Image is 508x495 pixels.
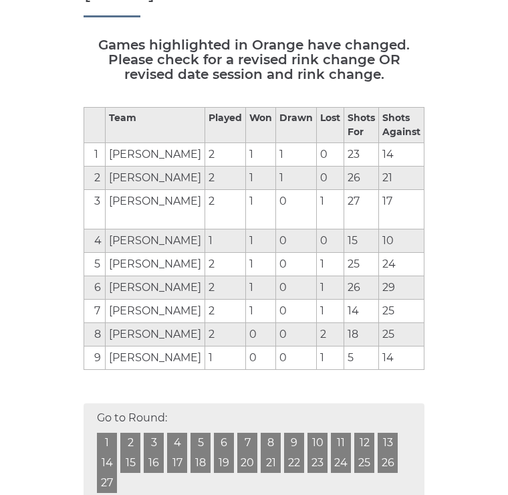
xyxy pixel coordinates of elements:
[317,107,344,142] th: Lost
[144,453,164,473] a: 16
[144,433,164,453] a: 3
[97,473,117,493] a: 27
[246,299,276,322] td: 1
[246,229,276,252] td: 1
[120,433,140,453] a: 2
[97,453,117,473] a: 14
[317,229,344,252] td: 0
[246,322,276,346] td: 0
[317,252,344,276] td: 1
[379,299,424,322] td: 25
[424,322,463,346] td: 0
[84,189,106,229] td: 3
[344,229,379,252] td: 15
[424,229,463,252] td: 2
[246,252,276,276] td: 1
[261,453,281,473] a: 21
[276,252,317,276] td: 0
[106,229,205,252] td: [PERSON_NAME]
[276,322,317,346] td: 0
[344,322,379,346] td: 18
[276,346,317,369] td: 0
[424,276,463,299] td: 2
[379,166,424,189] td: 21
[424,107,463,142] th: Points
[106,299,205,322] td: [PERSON_NAME]
[424,346,463,369] td: 0
[331,453,351,473] a: 24
[120,453,140,473] a: 15
[246,166,276,189] td: 1
[424,142,463,166] td: 3
[344,276,379,299] td: 26
[205,252,246,276] td: 2
[424,299,463,322] td: 2
[378,433,398,453] a: 13
[106,166,205,189] td: [PERSON_NAME]
[344,299,379,322] td: 14
[84,166,106,189] td: 2
[276,189,317,229] td: 0
[205,229,246,252] td: 1
[106,107,205,142] th: Team
[378,453,398,473] a: 26
[424,252,463,276] td: 2
[276,166,317,189] td: 1
[246,107,276,142] th: Won
[379,322,424,346] td: 25
[344,346,379,369] td: 5
[379,107,424,142] th: Shots Against
[84,229,106,252] td: 4
[317,322,344,346] td: 2
[84,299,106,322] td: 7
[214,453,234,473] a: 19
[246,189,276,229] td: 1
[276,276,317,299] td: 0
[84,252,106,276] td: 5
[205,299,246,322] td: 2
[190,433,211,453] a: 5
[205,346,246,369] td: 1
[84,37,424,82] h5: Games highlighted in Orange have changed. Please check for a revised rink change OR revised date ...
[190,453,211,473] a: 18
[379,252,424,276] td: 24
[205,322,246,346] td: 2
[317,299,344,322] td: 1
[106,189,205,229] td: [PERSON_NAME]
[205,142,246,166] td: 2
[317,276,344,299] td: 1
[331,433,351,453] a: 11
[106,322,205,346] td: [PERSON_NAME]
[214,433,234,453] a: 6
[317,166,344,189] td: 0
[84,276,106,299] td: 6
[237,433,257,453] a: 7
[379,142,424,166] td: 14
[344,166,379,189] td: 26
[246,276,276,299] td: 1
[205,107,246,142] th: Played
[276,107,317,142] th: Drawn
[106,346,205,369] td: [PERSON_NAME]
[84,322,106,346] td: 8
[84,142,106,166] td: 1
[205,166,246,189] td: 2
[106,276,205,299] td: [PERSON_NAME]
[379,229,424,252] td: 10
[276,142,317,166] td: 1
[354,433,374,453] a: 12
[106,252,205,276] td: [PERSON_NAME]
[84,346,106,369] td: 9
[205,276,246,299] td: 2
[237,453,257,473] a: 20
[317,346,344,369] td: 1
[344,189,379,229] td: 27
[379,189,424,229] td: 17
[317,189,344,229] td: 1
[167,433,187,453] a: 4
[379,276,424,299] td: 29
[317,142,344,166] td: 0
[97,433,117,453] a: 1
[284,453,304,473] a: 22
[276,229,317,252] td: 0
